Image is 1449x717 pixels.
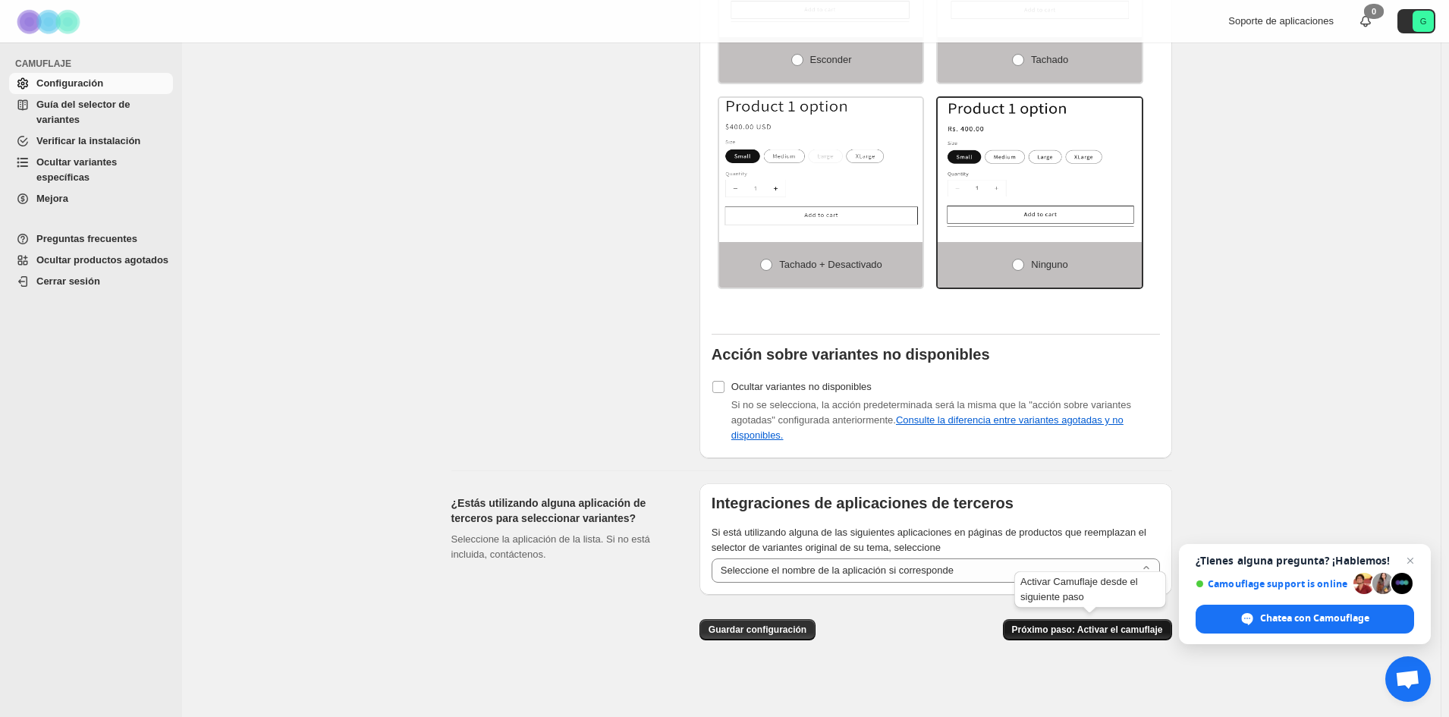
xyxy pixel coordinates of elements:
text: G [1420,17,1427,26]
button: Guardar configuración [699,619,816,640]
font: Verificar la instalación [36,135,140,146]
font: Guardar configuración [709,624,806,635]
span: ¿Tienes alguna pregunta? ¡Hablemos! [1196,555,1414,567]
a: Guía del selector de variantes [9,94,173,131]
font: Tachado [1031,54,1068,65]
font: Si no se selecciona, la acción predeterminada será la misma que la "acción sobre variantes agotad... [731,399,1131,426]
img: Ninguno [938,98,1142,227]
button: Avatar con iniciales G [1397,9,1435,33]
font: Cerrar sesión [36,275,100,287]
font: Ninguno [1031,259,1067,270]
font: Acción sobre variantes no disponibles [712,346,990,363]
font: Preguntas frecuentes [36,233,137,244]
font: Tachado + Desactivado [779,259,882,270]
font: Ocultar variantes no disponibles [731,381,872,392]
font: Configuración [36,77,103,89]
a: Ocultar productos agotados [9,250,173,271]
font: ¿Estás utilizando alguna aplicación de terceros para seleccionar variantes? [451,497,646,524]
font: Si está utilizando alguna de las siguientes aplicaciones en páginas de productos que reemplazan e... [712,527,1146,553]
font: Ocultar variantes específicas [36,156,117,183]
font: 0 [1372,7,1376,16]
button: Próximo paso: Activar el camuflaje [1003,619,1172,640]
img: Camuflaje [12,1,88,42]
font: Ocultar productos agotados [36,254,168,266]
div: Chat abierto [1385,656,1431,702]
a: Configuración [9,73,173,94]
font: Mejora [36,193,68,204]
a: Mejora [9,188,173,209]
a: Ocultar variantes específicas [9,152,173,188]
a: Preguntas frecuentes [9,228,173,250]
span: Avatar con iniciales G [1413,11,1434,32]
span: Cerrar el chat [1401,552,1419,570]
div: Chatea con Camouflage [1196,605,1414,634]
font: Guía del selector de variantes [36,99,130,125]
font: Integraciones de aplicaciones de terceros [712,495,1014,511]
font: Esconder [810,54,852,65]
font: CAMUFLAJE [15,58,71,69]
img: Tachado + Desactivado [719,98,923,227]
font: Próximo paso: Activar el camuflaje [1012,624,1163,635]
a: Cerrar sesión [9,271,173,292]
a: 0 [1358,14,1373,29]
font: Seleccione la aplicación de la lista. Si no está incluida, contáctenos. [451,533,650,560]
font: Soporte de aplicaciones [1228,15,1334,27]
span: Camouflage support is online [1196,578,1348,590]
span: Chatea con Camouflage [1260,612,1369,625]
a: Consulte la diferencia entre variantes agotadas y no disponibles. [731,414,1124,441]
a: Verificar la instalación [9,131,173,152]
